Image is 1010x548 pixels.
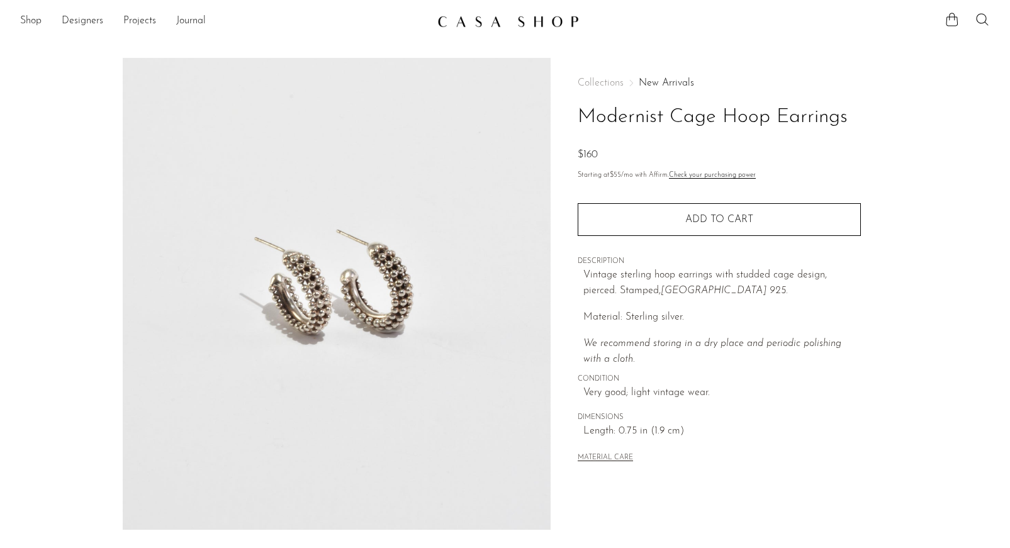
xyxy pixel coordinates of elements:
[20,13,42,30] a: Shop
[583,423,861,440] span: Length: 0.75 in (1.9 cm)
[578,170,861,181] p: Starting at /mo with Affirm.
[578,454,633,463] button: MATERIAL CARE
[583,385,861,401] span: Very good; light vintage wear.
[20,11,427,32] ul: NEW HEADER MENU
[578,101,861,133] h1: Modernist Cage Hoop Earrings
[578,374,861,385] span: CONDITION
[123,13,156,30] a: Projects
[583,338,841,365] em: We recommend storing in a dry place and periodic polishing with a cloth.
[661,286,788,296] em: [GEOGRAPHIC_DATA] 925.
[578,78,861,88] nav: Breadcrumbs
[578,150,598,160] span: $160
[176,13,206,30] a: Journal
[639,78,694,88] a: New Arrivals
[578,256,861,267] span: DESCRIPTION
[610,172,621,179] span: $55
[578,78,624,88] span: Collections
[123,58,551,530] img: Modernist Cage Hoop Earrings
[669,172,756,179] a: Check your purchasing power - Learn more about Affirm Financing (opens in modal)
[583,267,861,299] p: Vintage sterling hoop earrings with studded cage design, pierced. Stamped,
[62,13,103,30] a: Designers
[583,310,861,326] p: Material: Sterling silver.
[20,11,427,32] nav: Desktop navigation
[578,412,861,423] span: DIMENSIONS
[685,214,753,226] span: Add to cart
[578,203,861,236] button: Add to cart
